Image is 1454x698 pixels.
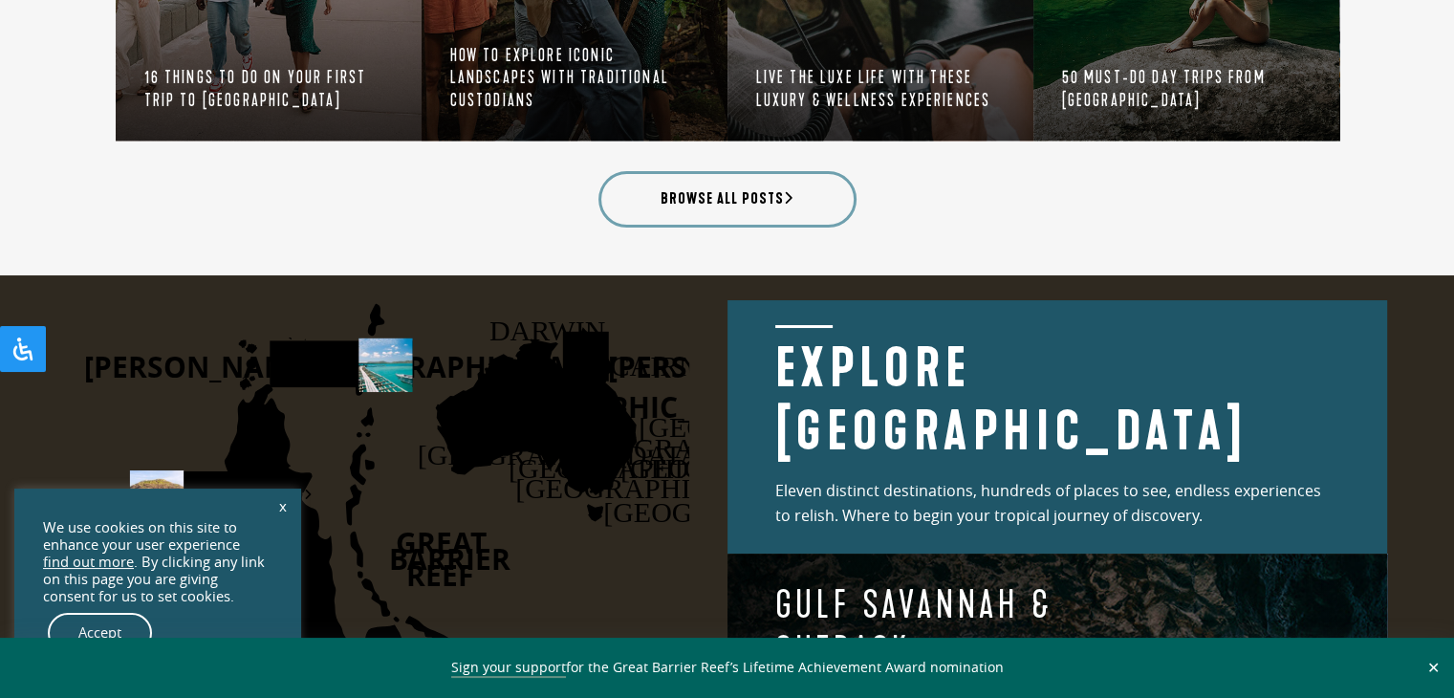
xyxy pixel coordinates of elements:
a: Accept [48,613,152,653]
text: BARRIER [389,539,510,578]
text: GREAT [396,523,487,562]
text: [GEOGRAPHIC_DATA] [639,410,931,442]
text: [GEOGRAPHIC_DATA] [565,432,857,464]
svg: Open Accessibility Panel [11,338,34,360]
span: for the Great Barrier Reef’s Lifetime Achievement Award nomination [451,658,1004,678]
p: Eleven distinct destinations, hundreds of places to see, endless experiences to relish. Where to ... [775,479,1339,529]
div: We use cookies on this site to enhance your user experience . By clicking any link on this page y... [43,519,272,605]
text: [GEOGRAPHIC_DATA] [417,439,709,470]
text: [GEOGRAPHIC_DATA] [509,451,801,483]
a: Sign your support [451,658,566,678]
button: Close [1422,659,1444,676]
text: DARWIN [488,314,605,345]
text: [PERSON_NAME][GEOGRAPHIC_DATA][PERSON_NAME] [84,347,840,386]
text: [GEOGRAPHIC_DATA] [603,496,896,528]
text: [GEOGRAPHIC_DATA] [515,471,808,503]
text: [GEOGRAPHIC_DATA] [479,387,770,426]
h2: Explore [GEOGRAPHIC_DATA] [775,325,1339,464]
a: find out more [43,554,134,571]
h4: Gulf Savannah & Outback [775,582,1141,674]
a: Browse all posts [598,171,857,228]
text: [GEOGRAPHIC_DATA] [234,635,526,674]
a: x [270,485,296,527]
text: REEF [406,556,473,595]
